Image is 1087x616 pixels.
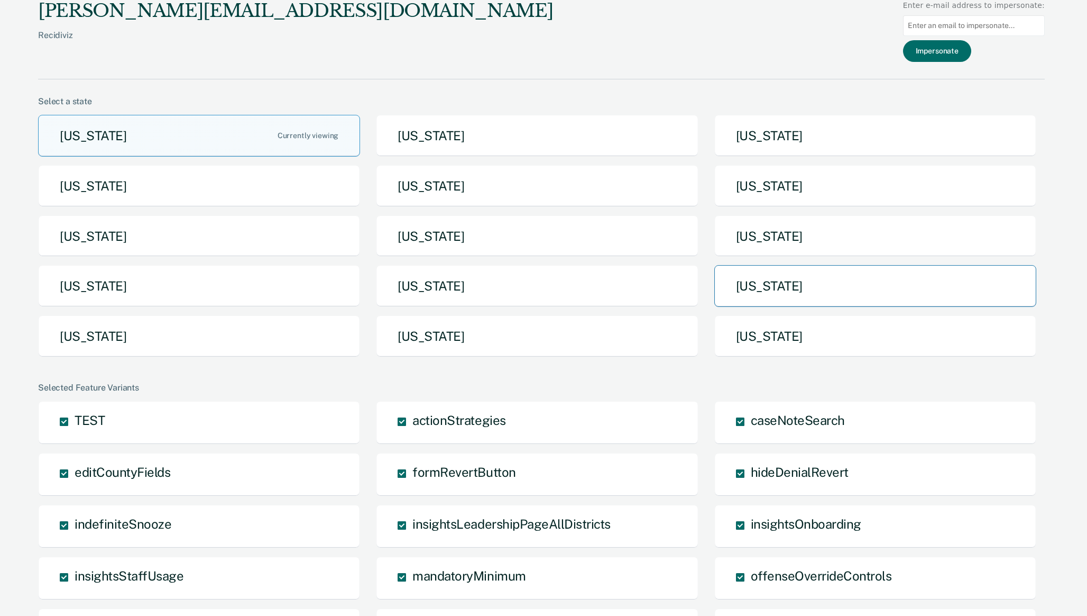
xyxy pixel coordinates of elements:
[376,115,698,157] button: [US_STATE]
[751,465,849,479] span: hideDenialRevert
[412,413,505,428] span: actionStrategies
[38,30,553,57] div: Recidiviz
[376,265,698,307] button: [US_STATE]
[75,413,105,428] span: TEST
[714,115,1036,157] button: [US_STATE]
[38,383,1045,393] div: Selected Feature Variants
[376,215,698,257] button: [US_STATE]
[412,568,526,583] span: mandatoryMinimum
[412,517,611,531] span: insightsLeadershipPageAllDistricts
[751,517,861,531] span: insightsOnboarding
[38,265,360,307] button: [US_STATE]
[714,315,1036,357] button: [US_STATE]
[38,215,360,257] button: [US_STATE]
[38,315,360,357] button: [US_STATE]
[714,215,1036,257] button: [US_STATE]
[751,413,845,428] span: caseNoteSearch
[714,165,1036,207] button: [US_STATE]
[75,517,171,531] span: indefiniteSnooze
[903,15,1045,36] input: Enter an email to impersonate...
[38,115,360,157] button: [US_STATE]
[38,96,1045,106] div: Select a state
[903,40,971,62] button: Impersonate
[751,568,892,583] span: offenseOverrideControls
[714,265,1036,307] button: [US_STATE]
[412,465,515,479] span: formRevertButton
[38,165,360,207] button: [US_STATE]
[376,165,698,207] button: [US_STATE]
[376,315,698,357] button: [US_STATE]
[75,465,170,479] span: editCountyFields
[75,568,183,583] span: insightsStaffUsage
